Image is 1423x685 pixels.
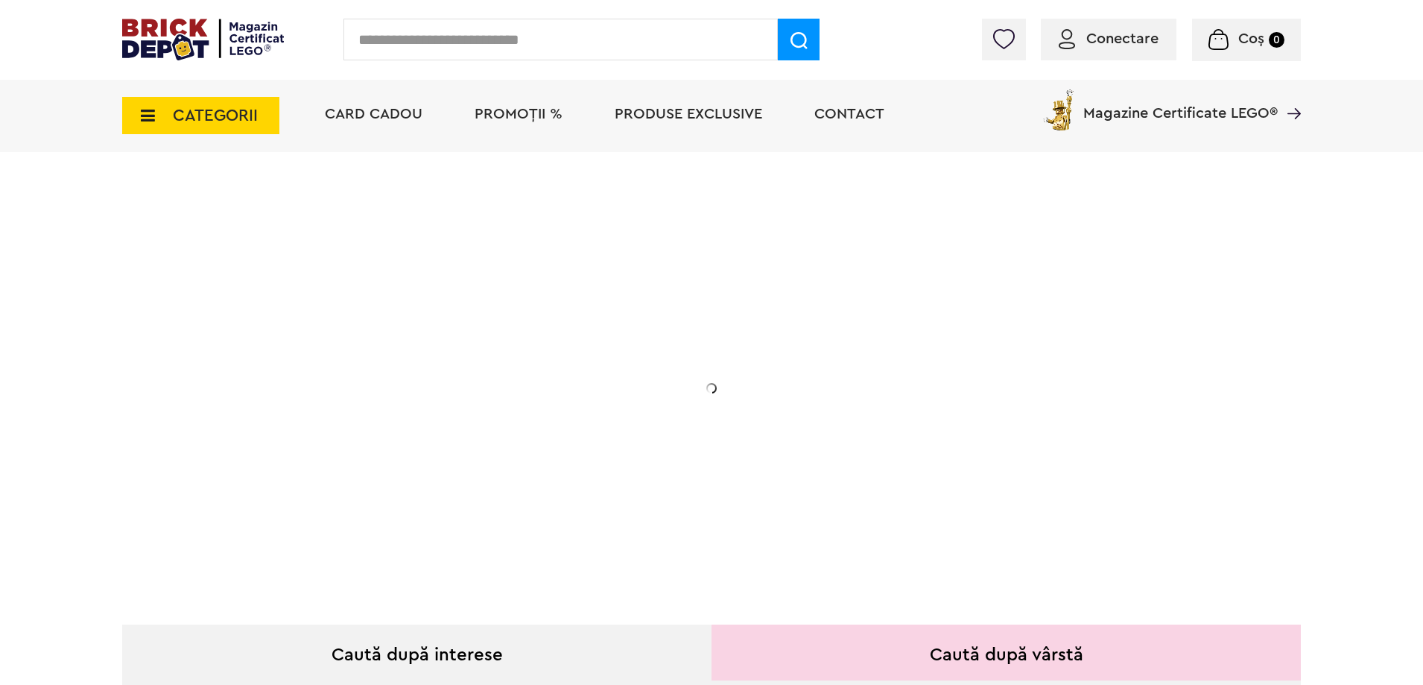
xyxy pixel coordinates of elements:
span: Coș [1238,31,1264,46]
a: Produse exclusive [615,107,762,121]
div: Caută după interese [122,625,711,681]
small: 0 [1269,32,1284,48]
h2: Seria de sărbători: Fantomă luminoasă. Promoția este valabilă în perioada [DATE] - [DATE]. [228,369,526,432]
a: Card Cadou [325,107,422,121]
a: PROMOȚII % [475,107,562,121]
h1: Cadou VIP 40772 [228,300,526,354]
span: Conectare [1086,31,1159,46]
span: Magazine Certificate LEGO® [1083,86,1278,121]
a: Magazine Certificate LEGO® [1278,86,1301,101]
a: Conectare [1059,31,1159,46]
div: Află detalii [228,465,526,484]
a: Contact [814,107,884,121]
span: CATEGORII [173,107,258,124]
div: Caută după vârstă [711,625,1301,681]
